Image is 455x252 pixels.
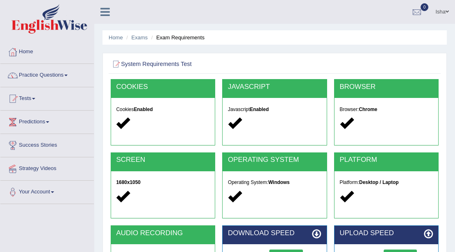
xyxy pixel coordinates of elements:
[0,64,94,84] a: Practice Questions
[228,156,321,164] h2: OPERATING SYSTEM
[228,180,321,185] h5: Operating System:
[116,229,209,237] h2: AUDIO RECORDING
[0,111,94,131] a: Predictions
[228,229,321,237] h2: DOWNLOAD SPEED
[134,107,152,112] strong: Enabled
[109,34,123,41] a: Home
[340,180,433,185] h5: Platform:
[228,107,321,112] h5: Javascript
[268,179,289,185] strong: Windows
[359,107,377,112] strong: Chrome
[0,134,94,154] a: Success Stories
[359,179,398,185] strong: Desktop / Laptop
[116,107,209,112] h5: Cookies
[340,83,433,91] h2: BROWSER
[0,87,94,108] a: Tests
[340,107,433,112] h5: Browser:
[111,59,314,70] h2: System Requirements Test
[0,181,94,201] a: Your Account
[0,157,94,178] a: Strategy Videos
[116,179,141,185] strong: 1680x1050
[228,83,321,91] h2: JAVASCRIPT
[0,41,94,61] a: Home
[116,83,209,91] h2: COOKIES
[132,34,148,41] a: Exams
[116,156,209,164] h2: SCREEN
[340,229,433,237] h2: UPLOAD SPEED
[250,107,269,112] strong: Enabled
[149,34,205,41] li: Exam Requirements
[421,3,429,11] span: 0
[340,156,433,164] h2: PLATFORM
